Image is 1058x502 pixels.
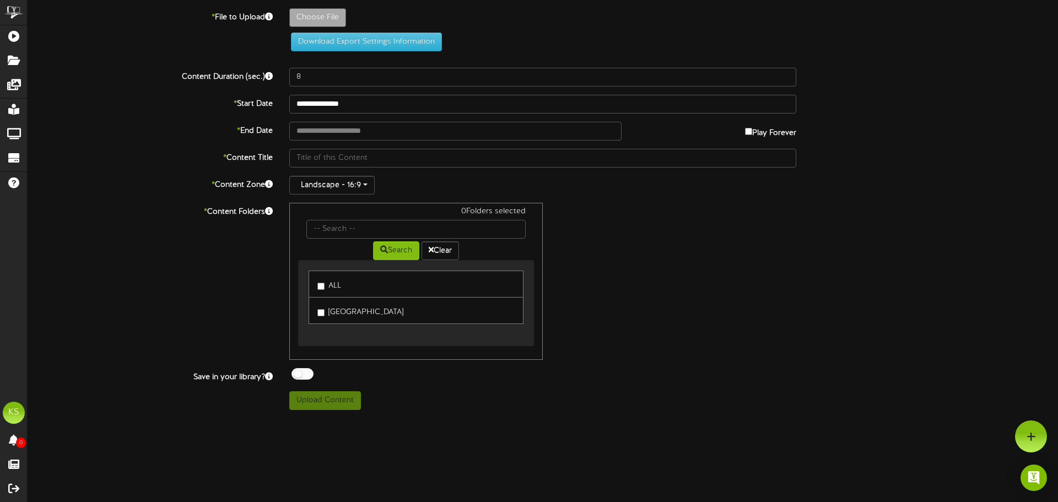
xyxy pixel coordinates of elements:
[19,68,281,83] label: Content Duration (sec.)
[298,206,534,220] div: 0 Folders selected
[16,438,26,448] span: 0
[19,122,281,137] label: End Date
[289,176,375,195] button: Landscape - 16:9
[317,309,325,316] input: [GEOGRAPHIC_DATA]
[285,37,442,46] a: Download Export Settings Information
[3,402,25,424] div: KS
[1021,465,1047,491] div: Open Intercom Messenger
[19,149,281,164] label: Content Title
[317,303,403,318] label: [GEOGRAPHIC_DATA]
[19,8,281,23] label: File to Upload
[291,33,442,51] button: Download Export Settings Information
[289,391,361,410] button: Upload Content
[306,220,526,239] input: -- Search --
[289,149,796,168] input: Title of this Content
[745,128,752,135] input: Play Forever
[373,241,419,260] button: Search
[317,283,325,290] input: ALL
[317,277,341,292] label: ALL
[19,368,281,383] label: Save in your library?
[745,122,796,139] label: Play Forever
[19,95,281,110] label: Start Date
[422,241,459,260] button: Clear
[19,176,281,191] label: Content Zone
[19,203,281,218] label: Content Folders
